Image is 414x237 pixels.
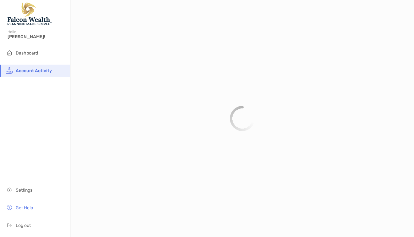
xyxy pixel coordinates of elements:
img: logout icon [6,221,13,229]
span: Settings [16,188,32,193]
span: Log out [16,223,31,228]
span: Account Activity [16,68,52,73]
span: [PERSON_NAME]! [8,34,66,39]
img: get-help icon [6,204,13,211]
img: activity icon [6,66,13,74]
img: household icon [6,49,13,56]
img: settings icon [6,186,13,194]
img: Falcon Wealth Planning Logo [8,3,52,25]
span: Dashboard [16,50,38,56]
span: Get Help [16,205,33,211]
